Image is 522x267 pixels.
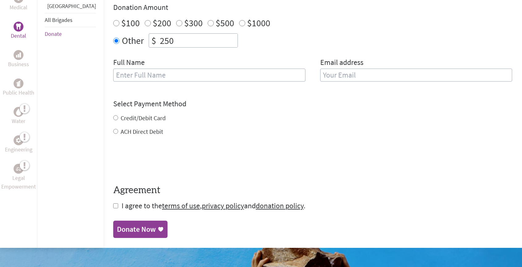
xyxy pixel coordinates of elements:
[11,32,26,40] p: Dental
[8,60,29,69] p: Business
[202,201,244,210] a: privacy policy
[320,57,363,69] label: Email address
[256,201,304,210] a: donation policy
[45,30,62,37] a: Donate
[121,128,163,135] label: ACH Direct Debit
[1,164,36,191] a: Legal EmpowermentLegal Empowerment
[320,69,512,82] input: Your Email
[153,17,171,29] label: $200
[113,148,207,172] iframe: reCAPTCHA
[16,108,21,115] img: Water
[184,17,203,29] label: $300
[45,16,72,23] a: All Brigades
[121,114,166,122] label: Credit/Debit Card
[117,224,156,234] div: Donate Now
[216,17,234,29] label: $500
[113,185,512,196] h4: Agreement
[113,221,168,238] a: Donate Now
[122,33,144,48] label: Other
[47,2,96,10] a: [GEOGRAPHIC_DATA]
[11,22,26,40] a: DentalDental
[14,164,23,174] div: Legal Empowerment
[113,99,512,109] h4: Select Payment Method
[122,201,305,210] span: I agree to the , and .
[45,13,96,27] li: All Brigades
[3,88,34,97] p: Public Health
[5,135,32,154] a: EngineeringEngineering
[14,50,23,60] div: Business
[162,201,200,210] a: terms of use
[14,22,23,32] div: Dental
[113,2,512,12] h4: Donation Amount
[3,78,34,97] a: Public HealthPublic Health
[149,34,159,47] div: $
[16,138,21,142] img: Engineering
[16,80,21,87] img: Public Health
[12,117,25,125] p: Water
[10,3,27,12] p: Medical
[14,135,23,145] div: Engineering
[113,57,145,69] label: Full Name
[113,69,305,82] input: Enter Full Name
[5,145,32,154] p: Engineering
[14,78,23,88] div: Public Health
[45,27,96,41] li: Donate
[12,107,25,125] a: WaterWater
[16,167,21,171] img: Legal Empowerment
[16,23,21,29] img: Dental
[45,2,96,13] li: Guatemala
[16,53,21,57] img: Business
[8,50,29,69] a: BusinessBusiness
[14,107,23,117] div: Water
[121,17,140,29] label: $100
[1,174,36,191] p: Legal Empowerment
[159,34,238,47] input: Enter Amount
[247,17,270,29] label: $1000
